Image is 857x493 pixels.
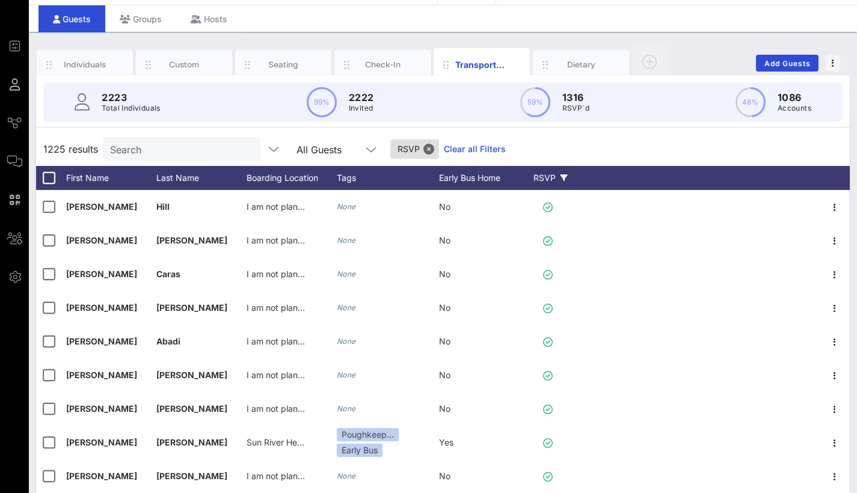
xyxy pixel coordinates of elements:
[554,59,608,70] div: Dietary
[296,144,342,155] div: All Guests
[66,302,137,313] span: [PERSON_NAME]
[66,201,137,212] span: [PERSON_NAME]
[562,102,589,114] p: RSVP`d
[439,370,450,380] span: No
[247,302,383,313] span: I am not planning to take a shuttle.
[337,202,356,211] i: None
[176,5,242,32] div: Hosts
[156,166,247,190] div: Last Name
[444,142,506,156] a: Clear all Filters
[439,166,529,190] div: Early Bus Home
[156,471,227,481] span: [PERSON_NAME]
[439,471,450,481] span: No
[247,336,383,346] span: I am not planning to take a shuttle.
[423,144,434,155] button: Close
[337,337,356,346] i: None
[337,428,399,441] div: Poughkeep…
[337,444,382,457] div: Early Bus
[102,102,161,114] p: Total Individuals
[778,90,811,105] p: 1086
[337,236,356,245] i: None
[158,59,211,70] div: Custom
[156,235,227,245] span: [PERSON_NAME]
[156,403,227,414] span: [PERSON_NAME]
[247,370,383,380] span: I am not planning to take a shuttle.
[439,235,450,245] span: No
[156,302,227,313] span: [PERSON_NAME]
[439,302,450,313] span: No
[156,370,227,380] span: [PERSON_NAME]
[349,90,374,105] p: 2222
[247,403,383,414] span: I am not planning to take a shuttle.
[257,59,310,70] div: Seating
[102,90,161,105] p: 2223
[439,437,453,447] span: Yes
[247,437,581,447] span: Sun River Health [GEOGRAPHIC_DATA] | [STREET_ADDRESS][US_STATE][US_STATE]
[247,269,383,279] span: I am not planning to take a shuttle.
[337,166,439,190] div: Tags
[156,336,180,346] span: Abadi
[58,59,112,70] div: Individuals
[66,471,137,481] span: [PERSON_NAME]
[66,269,137,279] span: [PERSON_NAME]
[439,269,450,279] span: No
[289,137,385,161] div: All Guests
[38,5,105,32] div: Guests
[247,235,383,245] span: I am not planning to take a shuttle.
[337,370,356,379] i: None
[66,370,137,380] span: [PERSON_NAME]
[337,471,356,480] i: None
[398,139,432,159] span: RSVP
[764,59,811,68] span: Add Guests
[439,336,450,346] span: No
[66,437,137,447] span: [PERSON_NAME]
[778,102,811,114] p: Accounts
[105,5,176,32] div: Groups
[156,269,180,279] span: Caras
[66,403,137,414] span: [PERSON_NAME]
[337,303,356,312] i: None
[337,269,356,278] i: None
[66,336,137,346] span: [PERSON_NAME]
[66,166,156,190] div: First Name
[349,102,374,114] p: Invited
[455,58,509,71] div: Transportation
[756,55,819,72] button: Add Guests
[356,59,410,70] div: Check-In
[247,166,337,190] div: Boarding Location
[43,142,98,156] span: 1225 results
[66,235,137,245] span: [PERSON_NAME]
[156,437,227,447] span: [PERSON_NAME]
[439,201,450,212] span: No
[562,90,589,105] p: 1316
[156,201,170,212] span: Hill
[439,403,450,414] span: No
[247,471,383,481] span: I am not planning to take a shuttle.
[529,166,571,190] div: RSVP
[247,201,383,212] span: I am not planning to take a shuttle.
[337,404,356,413] i: None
